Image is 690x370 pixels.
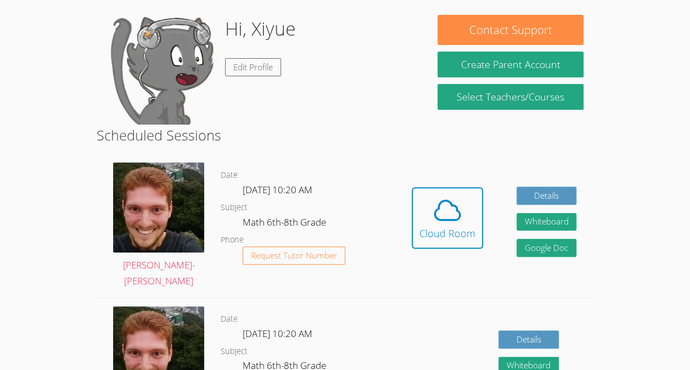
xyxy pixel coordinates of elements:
[517,213,577,231] button: Whiteboard
[419,226,475,241] div: Cloud Room
[498,330,559,349] a: Details
[437,15,583,45] button: Contact Support
[243,327,312,340] span: [DATE] 10:20 AM
[113,162,204,289] a: [PERSON_NAME]-[PERSON_NAME]
[517,239,577,257] a: Google Doc
[251,251,337,260] span: Request Tutor Number
[412,187,483,249] button: Cloud Room
[225,15,296,43] h1: Hi, Xiyue
[106,15,216,125] img: default.png
[243,183,312,196] span: [DATE] 10:20 AM
[221,312,238,326] dt: Date
[517,187,577,205] a: Details
[243,246,345,265] button: Request Tutor Number
[221,201,248,215] dt: Subject
[437,84,583,110] a: Select Teachers/Courses
[97,125,593,145] h2: Scheduled Sessions
[225,58,281,76] a: Edit Profile
[437,52,583,77] button: Create Parent Account
[221,169,238,182] dt: Date
[113,162,204,253] img: avatar.png
[221,345,248,358] dt: Subject
[221,233,244,247] dt: Phone
[243,215,328,233] dd: Math 6th-8th Grade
